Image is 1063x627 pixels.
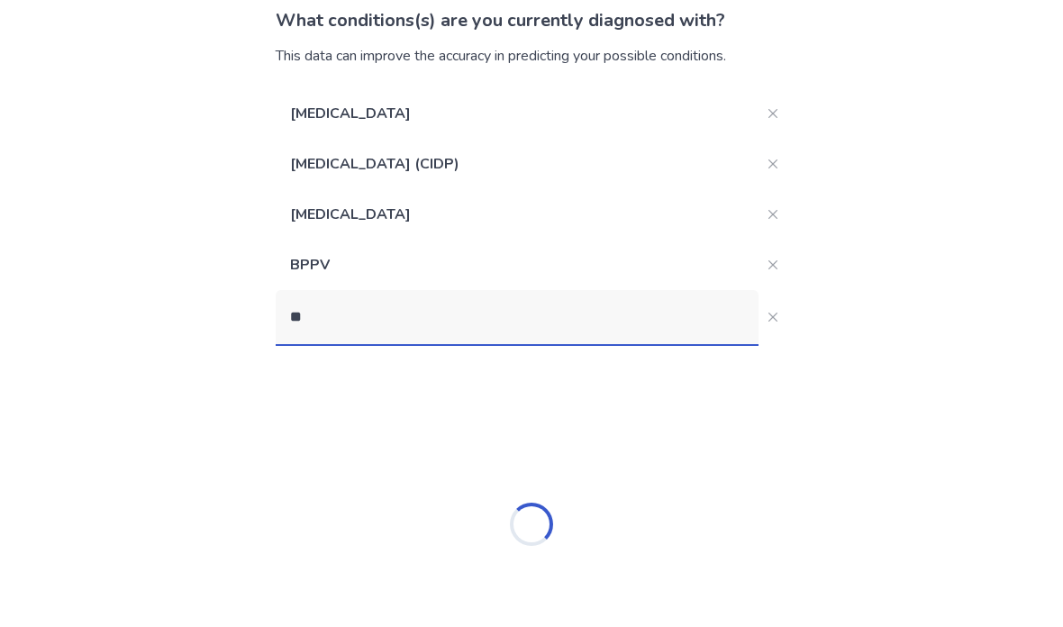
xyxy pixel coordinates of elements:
p: [MEDICAL_DATA] (CIDP) [276,139,759,189]
button: Close [759,150,787,178]
button: Close [759,99,787,128]
p: [MEDICAL_DATA] [276,88,759,139]
p: BPPV [276,240,759,290]
button: Close [759,250,787,279]
p: What conditions(s) are you currently diagnosed with? [276,7,787,34]
div: This data can improve the accuracy in predicting your possible conditions. [276,45,787,67]
button: Close [759,303,787,332]
p: [MEDICAL_DATA] [276,189,759,240]
button: Close [759,200,787,229]
input: Close [276,290,759,344]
